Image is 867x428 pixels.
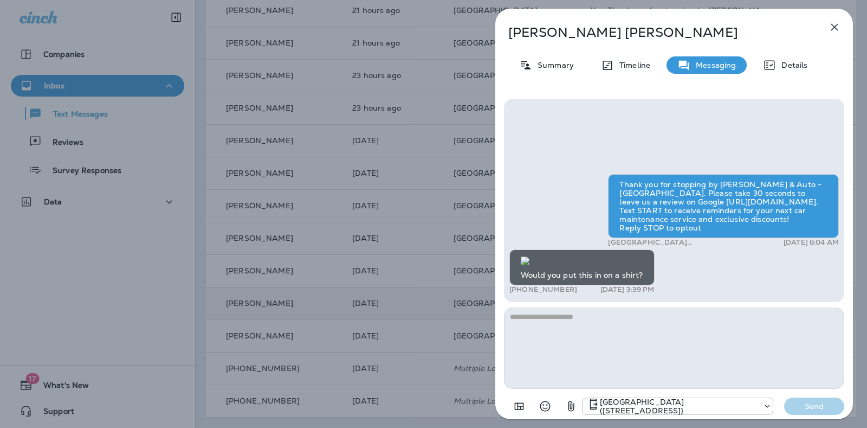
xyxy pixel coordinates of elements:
button: Select an emoji [534,395,556,417]
div: Thank you for stopping by [PERSON_NAME] & Auto - [GEOGRAPHIC_DATA]. Please take 30 seconds to lea... [608,174,839,238]
p: [PHONE_NUMBER] [509,285,577,294]
p: [DATE] 3:39 PM [600,285,655,294]
p: [DATE] 8:04 AM [784,238,839,247]
p: Summary [532,61,574,69]
p: Messaging [690,61,736,69]
img: twilio-download [521,257,529,265]
button: Add in a premade template [508,395,530,417]
p: Timeline [614,61,650,69]
div: Would you put this in on a shirt? [509,250,655,285]
p: [GEOGRAPHIC_DATA] ([STREET_ADDRESS]} [608,238,746,247]
p: [PERSON_NAME] [PERSON_NAME] [508,25,804,40]
div: +1 (402) 697-9775 [583,398,773,415]
p: [GEOGRAPHIC_DATA] ([STREET_ADDRESS]} [600,398,758,415]
p: Details [776,61,807,69]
